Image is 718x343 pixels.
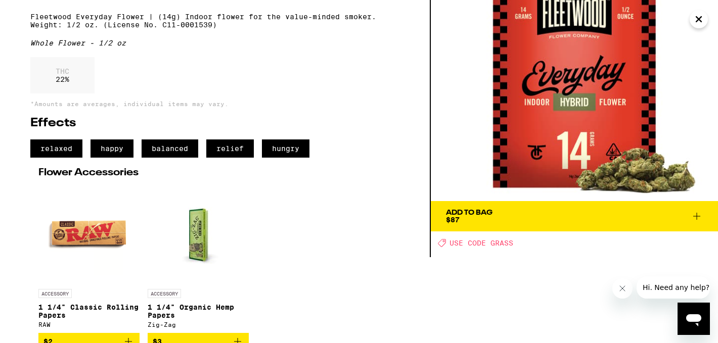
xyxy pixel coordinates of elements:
[56,67,69,75] p: THC
[91,139,133,158] span: happy
[148,303,249,319] p: 1 1/4" Organic Hemp Papers
[30,13,399,29] p: Fleetwood Everyday Flower | (14g) Indoor flower for the value-minded smoker. Weight: 1/2 oz. (Lic...
[38,183,140,284] img: RAW - 1 1/4" Classic Rolling Papers
[690,10,708,28] button: Close
[148,183,249,333] a: Open page for 1 1/4" Organic Hemp Papers from Zig-Zag
[148,289,181,298] p: ACCESSORY
[30,117,399,129] h2: Effects
[30,101,399,107] p: *Amounts are averages, individual items may vary.
[38,183,140,333] a: Open page for 1 1/4" Classic Rolling Papers from RAW
[678,303,710,335] iframe: Button to launch messaging window
[38,289,72,298] p: ACCESSORY
[38,303,140,319] p: 1 1/4" Classic Rolling Papers
[446,216,460,224] span: $87
[38,321,140,328] div: RAW
[148,321,249,328] div: Zig-Zag
[431,201,718,231] button: Add To Bag$87
[38,168,391,178] h2: Flower Accessories
[30,57,95,93] div: 22 %
[148,183,249,284] img: Zig-Zag - 1 1/4" Organic Hemp Papers
[612,278,633,299] iframe: Close message
[446,209,492,216] div: Add To Bag
[30,139,82,158] span: relaxed
[262,139,309,158] span: hungry
[30,39,399,47] div: Whole Flower - 1/2 oz
[206,139,254,158] span: relief
[450,239,513,247] span: USE CODE GRASS
[142,139,198,158] span: balanced
[637,276,710,299] iframe: Message from company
